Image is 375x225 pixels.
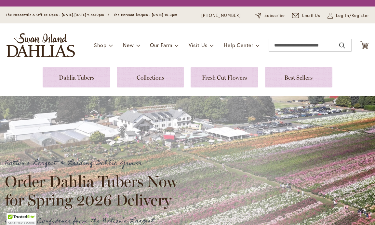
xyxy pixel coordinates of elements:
span: Visit Us [189,42,208,48]
a: Email Us [292,12,321,19]
span: Subscribe [264,12,285,19]
span: New [123,42,134,48]
a: Log In/Register [328,12,369,19]
button: Search [339,40,345,51]
span: The Mercantile & Office Open - [DATE]-[DATE] 9-4:30pm / The Mercantile [6,13,139,17]
span: Shop [94,42,107,48]
p: Nation's Largest & Leading Dahlia Grower [5,158,184,168]
span: Open - [DATE] 10-3pm [139,13,177,17]
span: Email Us [302,12,321,19]
a: [PHONE_NUMBER] [201,12,241,19]
h2: Order Dahlia Tubers Now for Spring 2026 Delivery [5,172,184,209]
span: Help Center [224,42,253,48]
a: store logo [7,33,75,57]
span: Our Farm [150,42,172,48]
a: Subscribe [255,12,285,19]
span: Log In/Register [336,12,369,19]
